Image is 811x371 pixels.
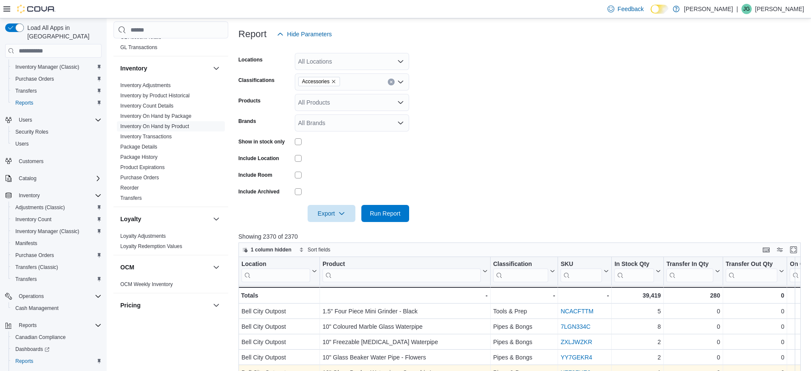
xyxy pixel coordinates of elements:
[726,260,784,282] button: Transfer Out Qty
[9,213,105,225] button: Inventory Count
[120,243,182,250] span: Loyalty Redemption Values
[120,281,173,288] span: OCM Weekly Inventory
[9,73,105,85] button: Purchase Orders
[666,260,720,282] button: Transfer In Qty
[120,175,159,181] a: Purchase Orders
[684,4,733,14] p: [PERSON_NAME]
[331,79,336,84] button: Remove Accessories from selection in this group
[323,260,481,269] div: Product
[12,202,68,213] a: Adjustments (Classic)
[287,30,332,38] span: Hide Parameters
[397,120,404,126] button: Open list of options
[397,79,404,85] button: Open list of options
[120,103,174,109] a: Inventory Count Details
[493,353,555,363] div: Pipes & Bongs
[743,4,750,14] span: JG
[238,118,256,125] label: Brands
[211,300,221,310] button: Pricing
[15,264,58,271] span: Transfers (Classic)
[238,155,279,162] label: Include Location
[15,115,35,125] button: Users
[120,143,157,150] span: Package Details
[19,192,40,199] span: Inventory
[2,319,105,331] button: Reports
[12,332,102,342] span: Canadian Compliance
[120,185,139,191] a: Reorder
[9,126,105,138] button: Security Roles
[2,172,105,184] button: Catalog
[666,337,720,348] div: 0
[120,123,189,130] span: Inventory On Hand by Product
[238,172,272,178] label: Include Room
[9,97,105,109] button: Reports
[15,276,37,283] span: Transfers
[296,245,334,255] button: Sort fields
[241,353,317,363] div: Bell City Outpost
[238,188,279,195] label: Include Archived
[726,290,784,301] div: 0
[12,214,55,225] a: Inventory Count
[788,245,799,255] button: Enter fullscreen
[9,61,105,73] button: Inventory Manager (Classic)
[12,332,69,342] a: Canadian Compliance
[493,260,548,269] div: Classification
[12,238,41,248] a: Manifests
[323,353,488,363] div: 10" Glass Beaker Water Pipe - Flowers
[666,322,720,332] div: 0
[15,190,102,201] span: Inventory
[120,154,157,160] a: Package History
[614,307,661,317] div: 5
[370,209,401,218] span: Run Report
[388,79,395,85] button: Clear input
[2,190,105,202] button: Inventory
[12,262,61,272] a: Transfers (Classic)
[323,337,488,348] div: 10" Freezable [MEDICAL_DATA] Waterpipe
[298,77,340,86] span: Accessories
[12,139,102,149] span: Users
[2,114,105,126] button: Users
[19,158,44,165] span: Customers
[120,195,142,201] a: Transfers
[12,356,102,366] span: Reports
[666,260,713,282] div: Transfer In Qty
[726,260,777,269] div: Transfer Out Qty
[120,215,209,223] button: Loyalty
[561,260,602,269] div: SKU
[120,82,171,89] span: Inventory Adjustments
[17,5,55,13] img: Cova
[308,246,330,253] span: Sort fields
[113,231,228,255] div: Loyalty
[726,353,784,363] div: 0
[775,245,785,255] button: Display options
[238,138,285,145] label: Show in stock only
[12,127,102,137] span: Security Roles
[15,216,52,223] span: Inventory Count
[15,173,40,184] button: Catalog
[211,262,221,272] button: OCM
[12,344,102,354] span: Dashboards
[120,44,157,51] span: GL Transactions
[666,260,713,269] div: Transfer In Qty
[761,245,771,255] button: Keyboard shortcuts
[493,260,548,282] div: Classification
[614,260,661,282] button: In Stock Qty
[120,92,190,99] span: Inventory by Product Historical
[12,274,40,284] a: Transfers
[12,344,53,354] a: Dashboards
[15,156,102,167] span: Customers
[323,260,481,282] div: Product
[12,226,102,237] span: Inventory Manager (Classic)
[120,82,171,88] a: Inventory Adjustments
[120,263,209,272] button: OCM
[755,4,804,14] p: [PERSON_NAME]
[726,337,784,348] div: 0
[666,290,720,301] div: 280
[113,279,228,293] div: OCM
[323,307,488,317] div: 1.5" Four Piece Mini Grinder - Black
[493,337,555,348] div: Pipes & Bongs
[120,164,165,170] a: Product Expirations
[113,32,228,56] div: Finance
[726,260,777,282] div: Transfer Out Qty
